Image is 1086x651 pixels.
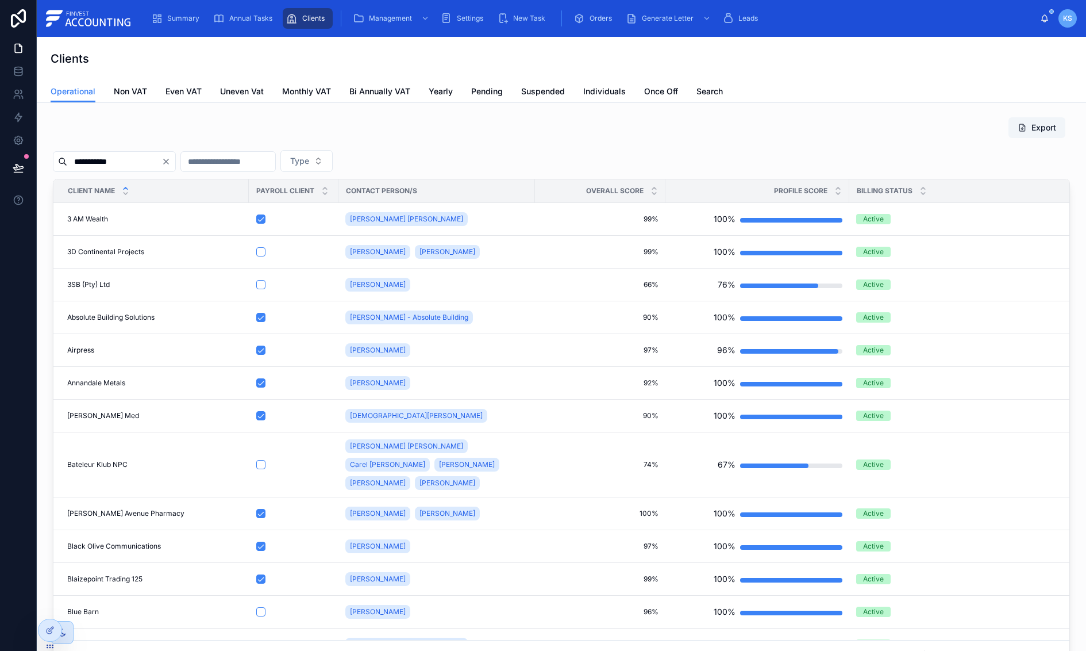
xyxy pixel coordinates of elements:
div: Active [863,508,884,519]
a: Blue Barn [67,607,242,616]
span: Bi Annually VAT [349,86,410,97]
span: [PERSON_NAME] [350,247,406,256]
a: 92% [542,378,658,388]
a: Absolute Building Solutions [67,313,242,322]
a: [PERSON_NAME] [PERSON_NAME] [345,210,528,228]
a: [PERSON_NAME] [345,507,410,520]
a: [PERSON_NAME] [345,341,528,359]
a: 100% [542,509,658,518]
span: New Task [513,14,545,23]
a: Generate Letter [622,8,717,29]
div: Active [863,214,884,224]
a: 97% [542,542,658,551]
a: 100% [672,535,842,558]
a: Orders [570,8,620,29]
span: Suspended [521,86,565,97]
a: 3SB (Pty) Ltd [67,280,242,289]
h1: Clients [51,51,89,67]
span: [PERSON_NAME] - Absolute Building [350,313,468,322]
span: 90% [542,411,658,420]
div: Active [863,459,884,470]
a: Airpress [67,346,242,355]
a: 100% [672,372,842,395]
span: [PERSON_NAME] [350,378,406,388]
a: Uneven Vat [220,81,264,104]
a: 67% [672,453,842,476]
a: [PERSON_NAME] [345,537,528,556]
a: Non VAT [114,81,147,104]
span: [PERSON_NAME] [PERSON_NAME] [350,215,463,224]
a: New Task [494,8,553,29]
span: Payroll Client [256,186,314,196]
span: [PERSON_NAME] [419,247,475,256]
span: Blaizepoint Trading 125 [67,575,143,584]
span: [PERSON_NAME] [350,346,406,355]
span: Summary [167,14,199,23]
span: Blue Barn [67,607,99,616]
a: 66% [542,280,658,289]
a: Suspended [521,81,565,104]
span: 3SB (Pty) Ltd [67,280,110,289]
a: 99% [542,247,658,256]
a: [PERSON_NAME] [345,376,410,390]
a: Bateleur Klub NPC [67,460,242,469]
a: 3D Continental Projects [67,247,242,256]
a: Carel [PERSON_NAME] [345,458,430,472]
a: [PERSON_NAME] [345,539,410,553]
span: Management [369,14,412,23]
span: Search [696,86,723,97]
a: [PERSON_NAME][PERSON_NAME] [345,504,528,523]
a: [DEMOGRAPHIC_DATA][PERSON_NAME] [345,407,528,425]
span: 96% [542,607,658,616]
div: Active [863,607,884,617]
a: [PERSON_NAME] [345,343,410,357]
span: Settings [457,14,483,23]
a: 76% [672,273,842,296]
a: [PERSON_NAME] Avenue Pharmacy [67,509,242,518]
div: Active [863,378,884,388]
a: Clients [283,8,333,29]
a: 99% [542,575,658,584]
a: 100% [672,240,842,263]
span: [PERSON_NAME] [350,280,406,289]
div: 76% [718,273,735,296]
div: 100% [714,240,735,263]
span: Billing Status [857,186,912,196]
span: Airpress [67,346,94,355]
div: Active [863,247,884,257]
span: 3D Continental Projects [67,247,144,256]
span: Overall Score [586,186,644,196]
span: Pending [471,86,503,97]
a: 100% [672,568,842,591]
span: 97% [542,346,658,355]
a: Management [349,8,435,29]
div: Active [863,639,884,650]
span: [PERSON_NAME] [419,478,475,488]
div: Active [863,279,884,290]
a: [PERSON_NAME] [345,570,528,588]
a: [DEMOGRAPHIC_DATA][PERSON_NAME] [345,409,487,423]
a: Yearly [429,81,453,104]
a: 100% [672,502,842,525]
span: 90% [542,313,658,322]
span: [PERSON_NAME] [439,460,495,469]
span: [PERSON_NAME] [419,509,475,518]
span: Bateleur Klub NPC [67,460,128,469]
div: 67% [718,453,735,476]
a: Once Off [644,81,678,104]
div: 100% [714,404,735,427]
span: Profile Score [774,186,827,196]
a: Black Olive Communications [67,542,242,551]
button: Export [1008,117,1065,138]
a: [PERSON_NAME] [PERSON_NAME] [345,439,468,453]
span: [DEMOGRAPHIC_DATA][PERSON_NAME] [350,411,483,420]
a: [PERSON_NAME] [345,278,410,292]
span: [PERSON_NAME] [PERSON_NAME] [350,442,463,451]
a: [PERSON_NAME][PERSON_NAME] [345,243,528,261]
div: 96% [717,339,735,362]
div: 100% [714,600,735,623]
